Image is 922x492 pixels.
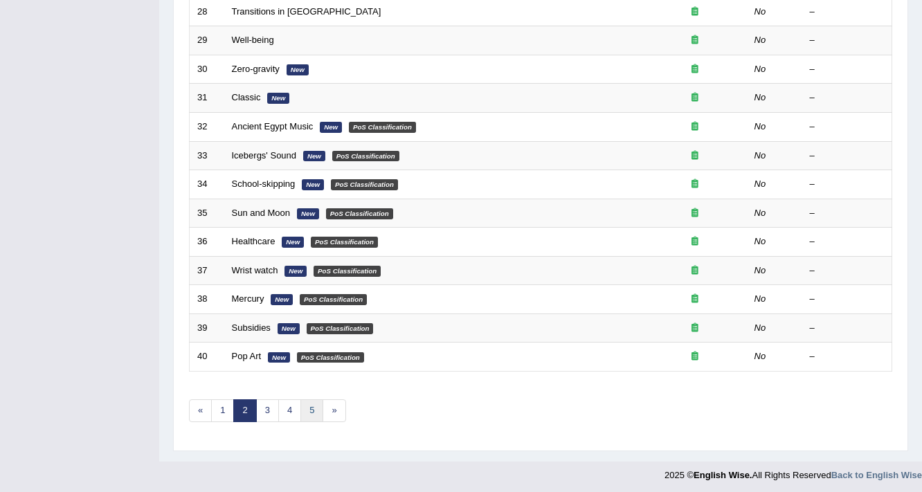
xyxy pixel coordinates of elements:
em: New [282,237,304,248]
div: Exam occurring question [651,91,739,104]
a: Classic [232,92,261,102]
em: New [271,294,293,305]
div: – [810,63,885,76]
td: 35 [190,199,224,228]
div: Exam occurring question [651,293,739,306]
a: School-skipping [232,179,296,189]
em: New [320,122,342,133]
em: PoS Classification [311,237,378,248]
td: 40 [190,343,224,372]
em: No [754,293,766,304]
div: Exam occurring question [651,149,739,163]
td: 37 [190,256,224,285]
div: Exam occurring question [651,235,739,248]
div: – [810,34,885,47]
em: New [287,64,309,75]
div: – [810,207,885,220]
div: – [810,235,885,248]
a: « [189,399,212,422]
a: Pop Art [232,351,262,361]
div: Exam occurring question [651,120,739,134]
em: No [754,351,766,361]
em: New [267,93,289,104]
em: No [754,322,766,333]
a: 5 [300,399,323,422]
em: No [754,208,766,218]
em: PoS Classification [332,151,399,162]
a: 3 [256,399,279,422]
a: Ancient Egypt Music [232,121,314,131]
td: 34 [190,170,224,199]
div: Exam occurring question [651,264,739,277]
strong: English Wise. [694,470,752,480]
div: Exam occurring question [651,207,739,220]
em: No [754,35,766,45]
em: New [302,179,324,190]
div: Exam occurring question [651,63,739,76]
td: 39 [190,313,224,343]
div: – [810,264,885,277]
a: 2 [233,399,256,422]
a: Subsidies [232,322,271,333]
div: – [810,178,885,191]
em: PoS Classification [300,294,367,305]
em: No [754,64,766,74]
a: Mercury [232,293,264,304]
em: No [754,236,766,246]
div: – [810,293,885,306]
em: New [303,151,325,162]
div: – [810,6,885,19]
td: 38 [190,285,224,314]
em: PoS Classification [349,122,416,133]
div: Exam occurring question [651,322,739,335]
a: Sun and Moon [232,208,291,218]
div: – [810,322,885,335]
a: 4 [278,399,301,422]
a: 1 [211,399,234,422]
em: No [754,92,766,102]
a: Well-being [232,35,274,45]
div: – [810,91,885,104]
td: 31 [190,84,224,113]
em: PoS Classification [331,179,398,190]
div: Exam occurring question [651,6,739,19]
em: No [754,179,766,189]
em: No [754,150,766,161]
a: Healthcare [232,236,275,246]
em: PoS Classification [307,323,374,334]
a: Wrist watch [232,265,278,275]
em: No [754,121,766,131]
div: – [810,350,885,363]
td: 30 [190,55,224,84]
em: PoS Classification [314,266,381,277]
td: 32 [190,112,224,141]
em: PoS Classification [297,352,364,363]
em: No [754,265,766,275]
a: Back to English Wise [831,470,922,480]
em: New [268,352,290,363]
em: PoS Classification [326,208,393,219]
div: Exam occurring question [651,34,739,47]
div: Exam occurring question [651,178,739,191]
a: Transitions in [GEOGRAPHIC_DATA] [232,6,381,17]
div: – [810,149,885,163]
em: New [278,323,300,334]
div: Exam occurring question [651,350,739,363]
em: New [284,266,307,277]
em: New [297,208,319,219]
td: 29 [190,26,224,55]
div: 2025 © All Rights Reserved [665,462,922,482]
a: Icebergs' Sound [232,150,297,161]
a: Zero-gravity [232,64,280,74]
td: 33 [190,141,224,170]
div: – [810,120,885,134]
td: 36 [190,228,224,257]
a: » [323,399,345,422]
em: No [754,6,766,17]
